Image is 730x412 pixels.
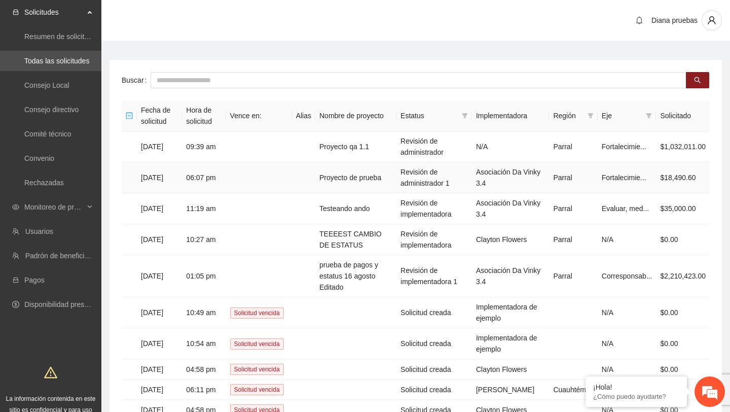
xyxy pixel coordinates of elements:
[656,193,710,224] td: $35,000.00
[656,131,710,162] td: $1,032,011.00
[137,297,182,328] td: [DATE]
[137,100,182,131] th: Fecha de solicitud
[472,131,550,162] td: N/A
[24,2,84,22] span: Solicitudes
[460,108,470,123] span: filter
[472,380,550,400] td: [PERSON_NAME]
[396,162,472,193] td: Revisión de administrador 1
[315,224,396,255] td: TEEEEST CAMBIO DE ESTATUS
[702,16,721,25] span: user
[182,193,226,224] td: 11:19 am
[315,100,396,131] th: Nombre de proyecto
[182,100,226,131] th: Hora de solicitud
[24,32,138,41] a: Resumen de solicitudes por aprobar
[182,224,226,255] td: 10:27 am
[182,359,226,380] td: 04:58 pm
[472,255,550,297] td: Asociación Da Vinky 3.4
[137,193,182,224] td: [DATE]
[602,272,652,280] span: Corresponsab...
[24,154,54,162] a: Convenio
[396,224,472,255] td: Revisión de implementadora
[230,338,284,350] span: Solicitud vencida
[644,108,654,123] span: filter
[226,100,292,131] th: Vence en:
[182,162,226,193] td: 06:07 pm
[598,297,656,328] td: N/A
[137,255,182,297] td: [DATE]
[462,113,468,119] span: filter
[230,364,284,375] span: Solicitud vencida
[182,255,226,297] td: 01:05 pm
[137,162,182,193] td: [DATE]
[12,203,19,211] span: eye
[593,393,679,400] p: ¿Cómo puedo ayudarte?
[694,77,701,85] span: search
[24,81,69,89] a: Consejo Local
[656,255,710,297] td: $2,210,423.00
[549,131,597,162] td: Parral
[472,359,550,380] td: Clayton Flowers
[315,162,396,193] td: Proyecto de prueba
[602,174,646,182] span: Fortalecimie...
[230,384,284,395] span: Solicitud vencida
[137,131,182,162] td: [DATE]
[586,108,596,123] span: filter
[24,300,111,308] a: Disponibilidad presupuestal
[24,57,89,65] a: Todas las solicitudes
[656,359,710,380] td: $0.00
[651,16,698,24] span: Diana pruebas
[396,380,472,400] td: Solicitud creada
[598,359,656,380] td: N/A
[549,255,597,297] td: Parral
[396,255,472,297] td: Revisión de implementadora 1
[549,224,597,255] td: Parral
[472,297,550,328] td: Implementadora de ejemplo
[24,179,64,187] a: Rechazadas
[315,255,396,297] td: prueba de pagos y estatus 16 agosto Editado
[182,131,226,162] td: 09:39 am
[588,113,594,119] span: filter
[24,106,79,114] a: Consejo directivo
[24,130,71,138] a: Comité técnico
[400,110,458,121] span: Estatus
[598,328,656,359] td: N/A
[230,307,284,319] span: Solicitud vencida
[593,383,679,391] div: ¡Hola!
[292,100,315,131] th: Alias
[396,193,472,224] td: Revisión de implementadora
[702,10,722,30] button: user
[472,162,550,193] td: Asociación Da Vinky 3.4
[549,380,597,400] td: Cuauhtémoc
[396,359,472,380] td: Solicitud creada
[656,162,710,193] td: $18,490.60
[472,193,550,224] td: Asociación Da Vinky 3.4
[472,100,550,131] th: Implementadora
[137,224,182,255] td: [DATE]
[12,9,19,16] span: inbox
[656,328,710,359] td: $0.00
[602,143,646,151] span: Fortalecimie...
[182,328,226,359] td: 10:54 am
[24,276,45,284] a: Pagos
[126,112,133,119] span: minus-square
[137,359,182,380] td: [DATE]
[472,328,550,359] td: Implementadora de ejemplo
[602,110,642,121] span: Eje
[602,204,649,213] span: Evaluar, med...
[44,366,57,379] span: warning
[631,12,647,28] button: bell
[396,131,472,162] td: Revisión de administrador
[646,113,652,119] span: filter
[553,110,583,121] span: Región
[137,380,182,400] td: [DATE]
[549,193,597,224] td: Parral
[137,328,182,359] td: [DATE]
[182,297,226,328] td: 10:49 am
[315,131,396,162] td: Proyecto qa 1.1
[472,224,550,255] td: Clayton Flowers
[656,297,710,328] td: $0.00
[656,224,710,255] td: $0.00
[656,100,710,131] th: Solicitado
[122,72,151,88] label: Buscar
[598,224,656,255] td: N/A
